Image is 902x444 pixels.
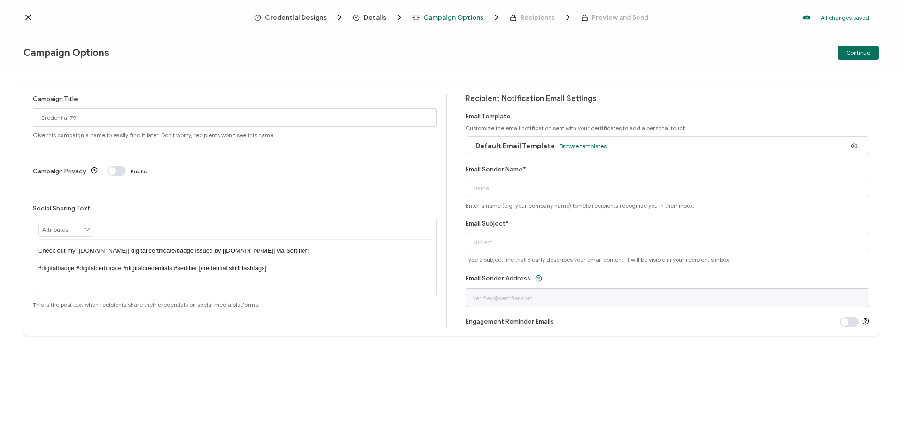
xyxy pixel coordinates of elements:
span: Credential Designs [254,13,344,22]
label: Email Subject* [466,220,509,227]
span: This is the post text when recipients share their credentials on social media platforms. [33,301,259,308]
span: Campaign Options [412,13,501,22]
label: Email Template [466,113,511,120]
input: Campaign Options [33,108,437,127]
input: Attributes [39,223,94,236]
span: Give this campaign a name to easily find it later. Don't worry, recipients won't see this name. [33,132,275,139]
span: Enter a name (e.g. your company name) to help recipients recognize you in their inbox. [466,202,694,209]
span: Recipients [521,14,555,21]
label: Email Sender Name* [466,166,526,173]
span: Browse templates [560,142,607,149]
input: Name [466,179,870,197]
span: Details [353,13,404,22]
span: Customize the email notification sent with your certificates to add a personal touch. [466,125,687,132]
label: Engagement Reminder Emails [466,318,554,325]
span: Recipients [510,13,573,22]
button: Continue [838,46,879,60]
span: Type a subject line that clearly describes your email content. It will be visible in your recipie... [466,256,731,263]
label: Social Sharing Text [33,205,90,212]
iframe: Chat Widget [855,399,902,444]
span: Campaign Options [23,47,109,59]
span: Public [131,168,147,175]
input: Subject [466,233,870,251]
label: Campaign Privacy [33,168,86,175]
p: All changes saved [821,14,869,21]
p: Check out my [[DOMAIN_NAME]] digital certificate/badge issued by [[DOMAIN_NAME]] via Sertifier! #... [38,247,432,273]
label: Campaign Title [33,95,78,102]
span: Preview and Send [592,14,648,21]
label: Email Sender Address [466,275,530,282]
input: verified@sertifier.com [466,288,870,307]
span: Credential Designs [265,14,327,21]
span: Details [364,14,386,21]
span: Default Email Template [475,142,555,150]
span: Continue [846,50,870,55]
span: Campaign Options [423,14,483,21]
span: Preview and Send [581,14,648,21]
span: Recipient Notification Email Settings [466,94,596,103]
div: Breadcrumb [254,13,648,22]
